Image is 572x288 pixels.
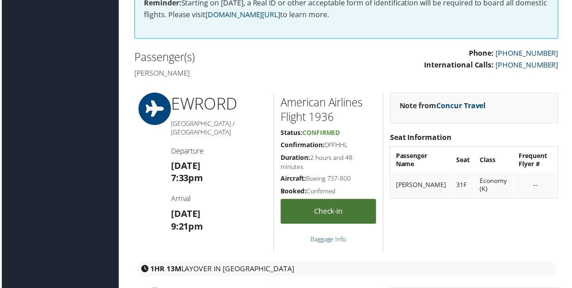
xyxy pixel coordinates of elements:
strong: 7:33pm [170,173,203,185]
div: layover in [GEOGRAPHIC_DATA] [136,263,558,278]
strong: 9:21pm [170,221,203,234]
a: [DOMAIN_NAME][URL] [205,10,280,19]
strong: Duration: [281,154,310,163]
span: Confirmed [302,129,340,138]
h1: EWR ORD [170,93,267,116]
h4: [PERSON_NAME] [133,68,340,78]
strong: Aircraft: [281,175,306,184]
td: Economy (K) [477,174,515,198]
th: Frequent Flyer # [515,149,558,173]
strong: [DATE] [170,209,200,221]
h5: Boeing 737-800 [281,175,377,184]
strong: 1HR 13M [149,265,181,275]
th: Class [477,149,515,173]
a: Concur Travel [437,101,487,111]
td: 31F [453,174,476,198]
div: -- [520,182,554,190]
th: Passenger Name [392,149,452,173]
h2: American Airlines Flight 1936 [281,95,377,125]
strong: Booked: [281,188,306,197]
strong: International Calls: [425,60,495,70]
a: Baggage Info [310,236,347,245]
h5: Confirmed [281,188,377,197]
strong: Phone: [470,48,495,58]
h2: Passenger(s) [133,50,340,65]
h4: Departure [170,147,267,157]
h4: Arrival [170,195,267,205]
a: Check-in [281,200,377,225]
th: Seat [453,149,476,173]
strong: Seat Information [391,133,453,143]
strong: Status: [281,129,302,138]
a: [PHONE_NUMBER] [497,60,560,70]
h5: 2 hours and 48 minutes [281,154,377,172]
h5: [GEOGRAPHIC_DATA] / [GEOGRAPHIC_DATA] [170,120,267,138]
strong: Note from [400,101,487,111]
strong: [DATE] [170,160,200,173]
td: [PERSON_NAME] [392,174,452,198]
h5: DPFHHL [281,141,377,150]
strong: Confirmation: [281,141,324,150]
a: [PHONE_NUMBER] [497,48,560,58]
